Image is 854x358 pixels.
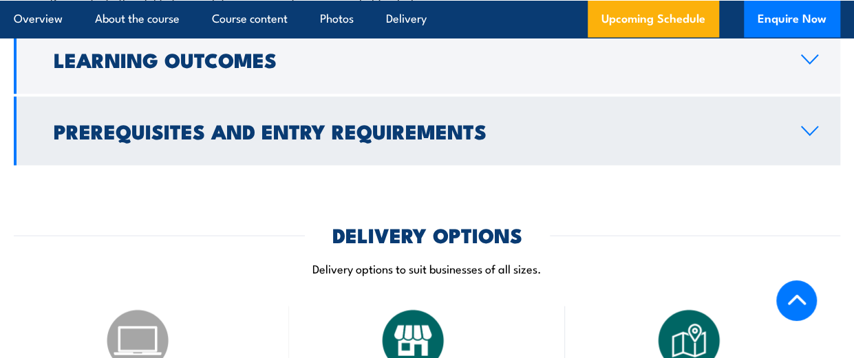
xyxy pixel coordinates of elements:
h2: Prerequisites and Entry Requirements [54,122,779,139]
p: Delivery options to suit businesses of all sizes. [14,260,840,276]
a: Prerequisites and Entry Requirements [14,97,840,166]
h2: Learning Outcomes [54,50,779,68]
h2: DELIVERY OPTIONS [332,225,522,243]
a: Learning Outcomes [14,25,840,94]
